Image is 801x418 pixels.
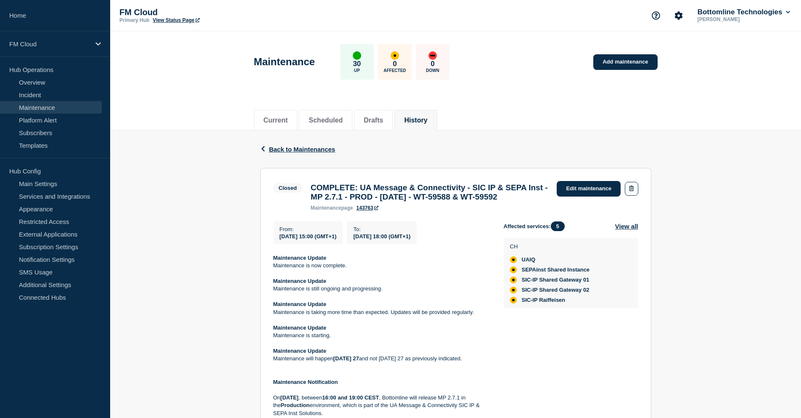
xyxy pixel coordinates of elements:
div: affected [391,51,399,60]
span: Closed [273,183,302,193]
strong: Maintenance Update [273,301,326,307]
p: FM Cloud [119,8,288,17]
p: Maintenance is taking more time than expected. Updates will be provided regularly. [273,309,490,316]
button: View all [615,221,638,231]
button: Drafts [364,117,383,124]
p: From : [280,226,337,232]
button: Current [264,117,288,124]
a: Add maintenance [593,54,657,70]
p: page [311,205,353,211]
p: Maintenance is starting. [273,332,490,339]
p: 0 [393,60,397,68]
strong: 16:00 and 19:00 CEST [322,394,379,401]
p: 30 [353,60,361,68]
h1: Maintenance [254,56,315,68]
strong: Maintenance Update [273,348,326,354]
p: 0 [431,60,434,68]
a: View Status Page [153,17,199,23]
a: Edit maintenance [557,181,621,197]
p: To : [353,226,410,232]
div: affected [510,266,517,273]
strong: Maintenance Update [273,325,326,331]
span: [DATE] 15:00 (GMT+1) [280,233,337,240]
button: Account settings [670,7,687,24]
p: Maintenance is now complete. [273,262,490,269]
p: [PERSON_NAME] [696,16,783,22]
strong: Production [281,402,310,408]
span: SIC-IP Shared Gateway 02 [522,287,590,293]
button: Bottomline Technologies [696,8,792,16]
p: Up [354,68,360,73]
button: Back to Maintenances [260,146,336,153]
strong: [DATE] 27 [333,355,359,362]
div: affected [510,287,517,293]
strong: [DATE] [280,394,299,401]
p: Maintenance is still ongoing and progressing. [273,285,490,293]
span: SIC-IP Shared Gateway 01 [522,277,590,283]
span: UAIQ [522,256,536,263]
p: Affected [383,68,406,73]
span: Affected services: [504,221,569,231]
strong: Maintenance Update [273,278,326,284]
button: Scheduled [309,117,343,124]
div: affected [510,277,517,283]
p: Down [426,68,439,73]
span: maintenance [311,205,341,211]
p: On , between , Bottomline will release MP 2.7.1 in the environment, which is part of the UA Messa... [273,394,490,417]
span: [DATE] 18:00 (GMT+1) [353,233,410,240]
p: FM Cloud [9,40,90,48]
span: 5 [551,221,565,231]
span: SIC-IP Raiffeisen [522,297,566,304]
div: down [428,51,437,60]
a: 143763 [357,205,378,211]
div: up [353,51,361,60]
div: affected [510,256,517,263]
strong: Maintenance Update [273,255,326,261]
button: History [404,117,427,124]
p: CH [510,243,590,250]
span: SEPAinst Shared Instance [522,266,590,273]
h3: COMPLETE: UA Message & Connectivity - SIC IP & SEPA Inst - MP 2.7.1 - PROD - [DATE] - WT-59588 & ... [311,183,549,202]
button: Support [647,7,665,24]
span: Back to Maintenances [269,146,336,153]
strong: Maintenance Notification [273,379,338,385]
div: affected [510,297,517,304]
p: Primary Hub [119,17,149,23]
p: Maintenance will happen and not [DATE] 27 as previously indicated. [273,355,490,362]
